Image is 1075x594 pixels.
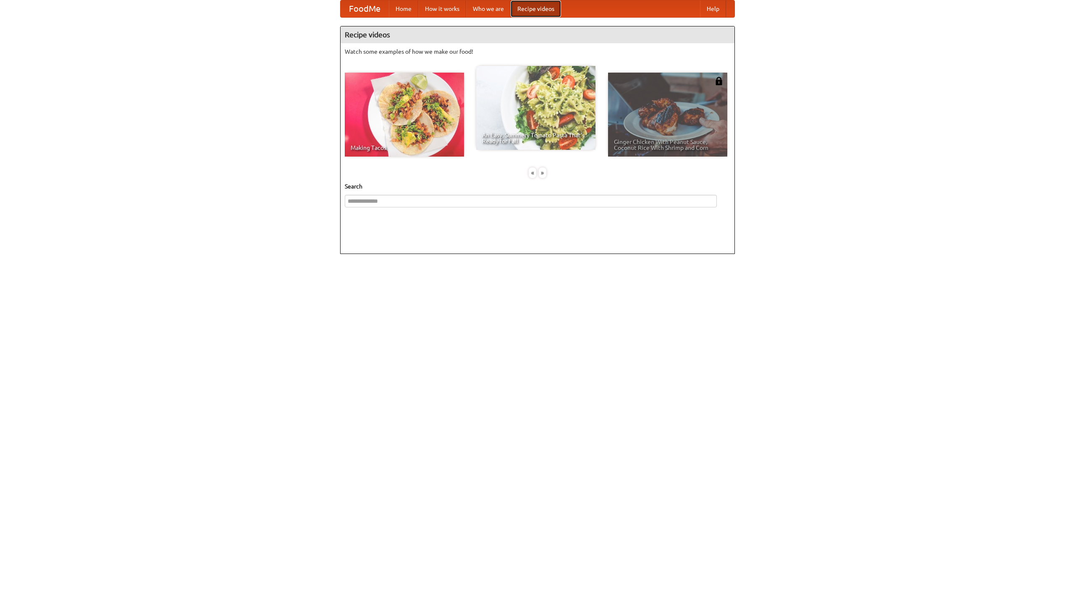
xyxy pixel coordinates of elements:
img: 483408.png [715,77,723,85]
a: Recipe videos [511,0,561,17]
a: An Easy, Summery Tomato Pasta That's Ready for Fall [476,66,595,150]
div: « [529,167,536,178]
h4: Recipe videos [341,26,734,43]
a: Help [700,0,726,17]
a: Home [389,0,418,17]
span: An Easy, Summery Tomato Pasta That's Ready for Fall [482,132,590,144]
a: Who we are [466,0,511,17]
a: How it works [418,0,466,17]
span: Making Tacos [351,145,458,151]
div: » [539,167,546,178]
a: FoodMe [341,0,389,17]
h5: Search [345,182,730,191]
p: Watch some examples of how we make our food! [345,47,730,56]
a: Making Tacos [345,73,464,157]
